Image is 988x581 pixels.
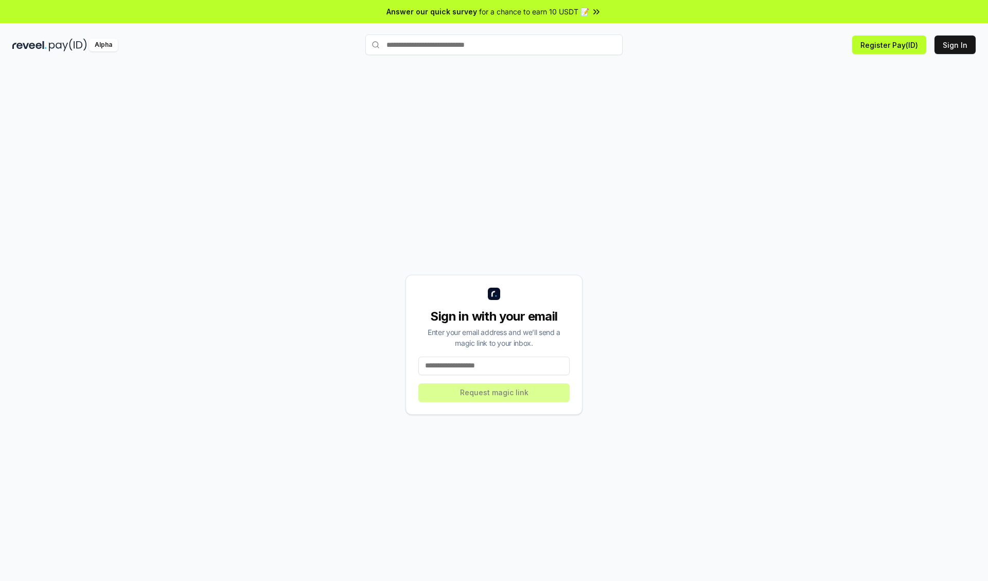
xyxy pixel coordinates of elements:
div: Sign in with your email [418,308,570,325]
button: Sign In [934,36,976,54]
div: Alpha [89,39,118,51]
div: Enter your email address and we’ll send a magic link to your inbox. [418,327,570,348]
img: reveel_dark [12,39,47,51]
button: Register Pay(ID) [852,36,926,54]
span: for a chance to earn 10 USDT 📝 [479,6,589,17]
span: Answer our quick survey [386,6,477,17]
img: logo_small [488,288,500,300]
img: pay_id [49,39,87,51]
